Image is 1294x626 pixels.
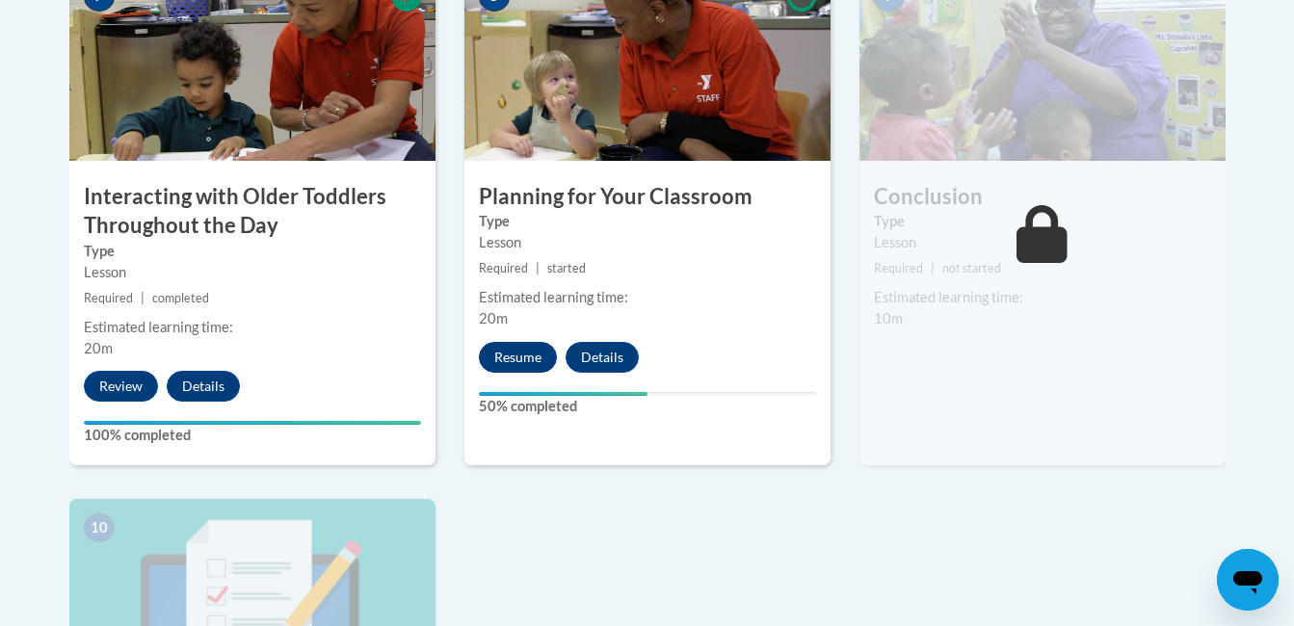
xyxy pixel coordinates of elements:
[84,425,421,446] label: 100% completed
[84,340,113,356] span: 20m
[479,232,816,253] div: Lesson
[84,513,115,542] span: 10
[479,392,647,396] div: Your progress
[874,287,1211,308] div: Estimated learning time:
[1217,549,1279,611] iframe: Button to launch messaging window
[547,261,586,275] span: started
[874,261,923,275] span: Required
[931,261,935,275] span: |
[479,396,816,417] label: 50% completed
[942,261,1001,275] span: not started
[536,261,540,275] span: |
[479,342,557,373] button: Resume
[859,182,1226,212] h3: Conclusion
[84,241,421,262] label: Type
[874,232,1211,253] div: Lesson
[566,342,639,373] button: Details
[84,371,158,402] button: Review
[141,291,145,305] span: |
[152,291,209,305] span: completed
[464,182,831,212] h3: Planning for Your Classroom
[874,310,903,326] span: 10m
[69,182,436,242] h3: Interacting with Older Toddlers Throughout the Day
[84,262,421,283] div: Lesson
[479,261,528,275] span: Required
[84,421,421,425] div: Your progress
[479,211,816,232] label: Type
[874,211,1211,232] label: Type
[84,291,133,305] span: Required
[84,317,421,338] div: Estimated learning time:
[479,287,816,308] div: Estimated learning time:
[167,371,240,402] button: Details
[479,310,508,326] span: 20m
